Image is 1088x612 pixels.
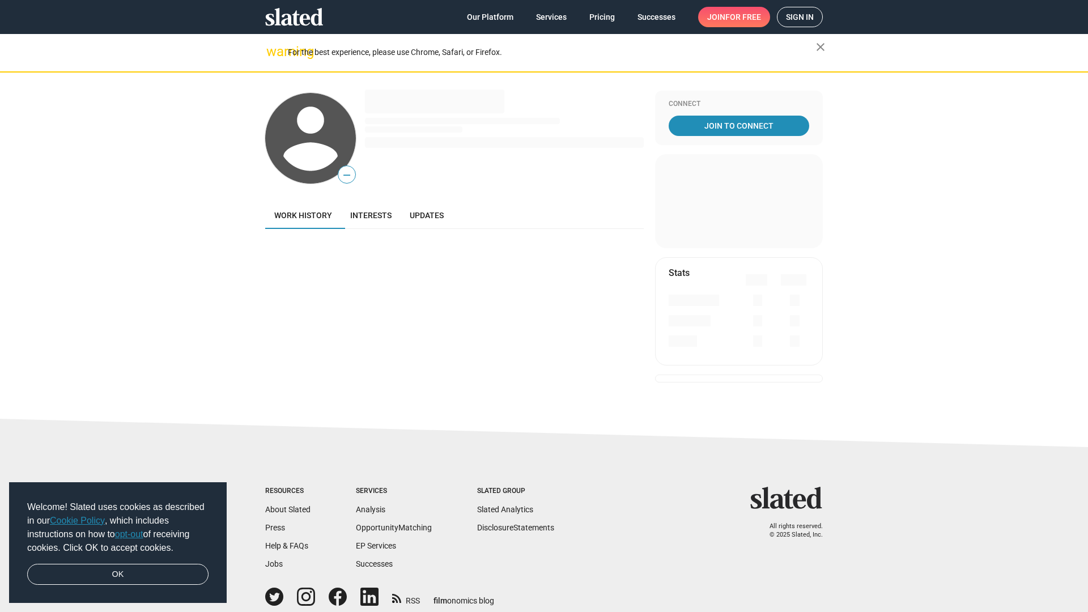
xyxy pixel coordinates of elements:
[580,7,624,27] a: Pricing
[356,541,396,550] a: EP Services
[814,40,827,54] mat-icon: close
[477,505,533,514] a: Slated Analytics
[356,505,385,514] a: Analysis
[392,589,420,606] a: RSS
[266,45,280,58] mat-icon: warning
[589,7,615,27] span: Pricing
[341,202,401,229] a: Interests
[758,522,823,539] p: All rights reserved. © 2025 Slated, Inc.
[669,116,809,136] a: Join To Connect
[458,7,522,27] a: Our Platform
[671,116,807,136] span: Join To Connect
[27,564,209,585] a: dismiss cookie message
[628,7,685,27] a: Successes
[536,7,567,27] span: Services
[265,541,308,550] a: Help & FAQs
[527,7,576,27] a: Services
[356,523,432,532] a: OpportunityMatching
[637,7,675,27] span: Successes
[467,7,513,27] span: Our Platform
[350,211,392,220] span: Interests
[27,500,209,555] span: Welcome! Slated uses cookies as described in our , which includes instructions on how to of recei...
[725,7,761,27] span: for free
[669,100,809,109] div: Connect
[698,7,770,27] a: Joinfor free
[669,267,690,279] mat-card-title: Stats
[265,202,341,229] a: Work history
[274,211,332,220] span: Work history
[777,7,823,27] a: Sign in
[477,487,554,496] div: Slated Group
[410,211,444,220] span: Updates
[401,202,453,229] a: Updates
[265,505,311,514] a: About Slated
[338,168,355,182] span: —
[477,523,554,532] a: DisclosureStatements
[288,45,816,60] div: For the best experience, please use Chrome, Safari, or Firefox.
[265,487,311,496] div: Resources
[786,7,814,27] span: Sign in
[265,523,285,532] a: Press
[356,487,432,496] div: Services
[707,7,761,27] span: Join
[356,559,393,568] a: Successes
[115,529,143,539] a: opt-out
[50,516,105,525] a: Cookie Policy
[9,482,227,603] div: cookieconsent
[433,596,447,605] span: film
[433,586,494,606] a: filmonomics blog
[265,559,283,568] a: Jobs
